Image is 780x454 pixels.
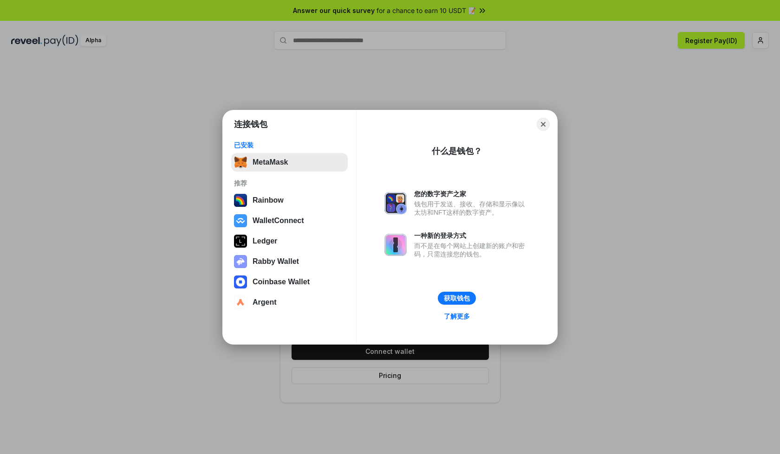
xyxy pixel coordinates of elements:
[414,200,529,217] div: 钱包用于发送、接收、存储和显示像以太坊和NFT这样的数字资产。
[438,310,475,322] a: 了解更多
[231,211,348,230] button: WalletConnect
[234,255,247,268] img: svg+xml,%3Csvg%20xmlns%3D%22http%3A%2F%2Fwww.w3.org%2F2000%2Fsvg%22%20fill%3D%22none%22%20viewBox...
[253,257,299,266] div: Rabby Wallet
[414,231,529,240] div: 一种新的登录方式
[537,118,550,131] button: Close
[414,242,529,258] div: 而不是在每个网站上创建新的账户和密码，只需连接您的钱包。
[444,294,470,302] div: 获取钱包
[234,235,247,248] img: svg+xml,%3Csvg%20xmlns%3D%22http%3A%2F%2Fwww.w3.org%2F2000%2Fsvg%22%20width%3D%2228%22%20height%3...
[231,232,348,250] button: Ledger
[234,275,247,288] img: svg+xml,%3Csvg%20width%3D%2228%22%20height%3D%2228%22%20viewBox%3D%220%200%2028%2028%22%20fill%3D...
[234,194,247,207] img: svg+xml,%3Csvg%20width%3D%22120%22%20height%3D%22120%22%20viewBox%3D%220%200%20120%20120%22%20fil...
[438,292,476,305] button: 获取钱包
[231,293,348,312] button: Argent
[234,296,247,309] img: svg+xml,%3Csvg%20width%3D%2228%22%20height%3D%2228%22%20viewBox%3D%220%200%2028%2028%22%20fill%3D...
[231,252,348,271] button: Rabby Wallet
[253,298,277,307] div: Argent
[384,234,407,256] img: svg+xml,%3Csvg%20xmlns%3D%22http%3A%2F%2Fwww.w3.org%2F2000%2Fsvg%22%20fill%3D%22none%22%20viewBox...
[234,156,247,169] img: svg+xml,%3Csvg%20fill%3D%22none%22%20height%3D%2233%22%20viewBox%3D%220%200%2035%2033%22%20width%...
[253,196,284,205] div: Rainbow
[234,119,267,130] h1: 连接钱包
[384,192,407,214] img: svg+xml,%3Csvg%20xmlns%3D%22http%3A%2F%2Fwww.w3.org%2F2000%2Fsvg%22%20fill%3D%22none%22%20viewBox...
[231,153,348,172] button: MetaMask
[231,191,348,210] button: Rainbow
[234,179,345,187] div: 推荐
[253,278,310,286] div: Coinbase Wallet
[253,217,304,225] div: WalletConnect
[414,190,529,198] div: 您的数字资产之家
[432,146,482,157] div: 什么是钱包？
[253,237,277,245] div: Ledger
[234,214,247,227] img: svg+xml,%3Csvg%20width%3D%2228%22%20height%3D%2228%22%20viewBox%3D%220%200%2028%2028%22%20fill%3D...
[234,141,345,149] div: 已安装
[444,312,470,320] div: 了解更多
[253,158,288,166] div: MetaMask
[231,273,348,291] button: Coinbase Wallet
